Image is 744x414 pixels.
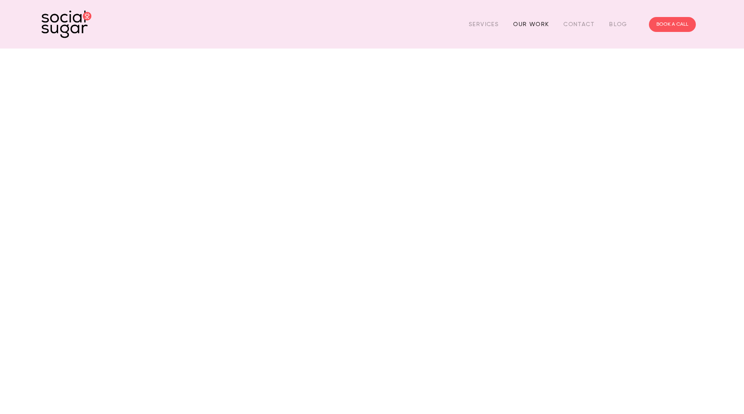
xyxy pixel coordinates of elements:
[469,18,499,31] a: Services
[609,18,627,31] a: Blog
[563,18,595,31] a: Contact
[513,18,549,31] a: Our Work
[649,17,696,32] a: BOOK A CALL
[42,10,91,38] img: SocialSugar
